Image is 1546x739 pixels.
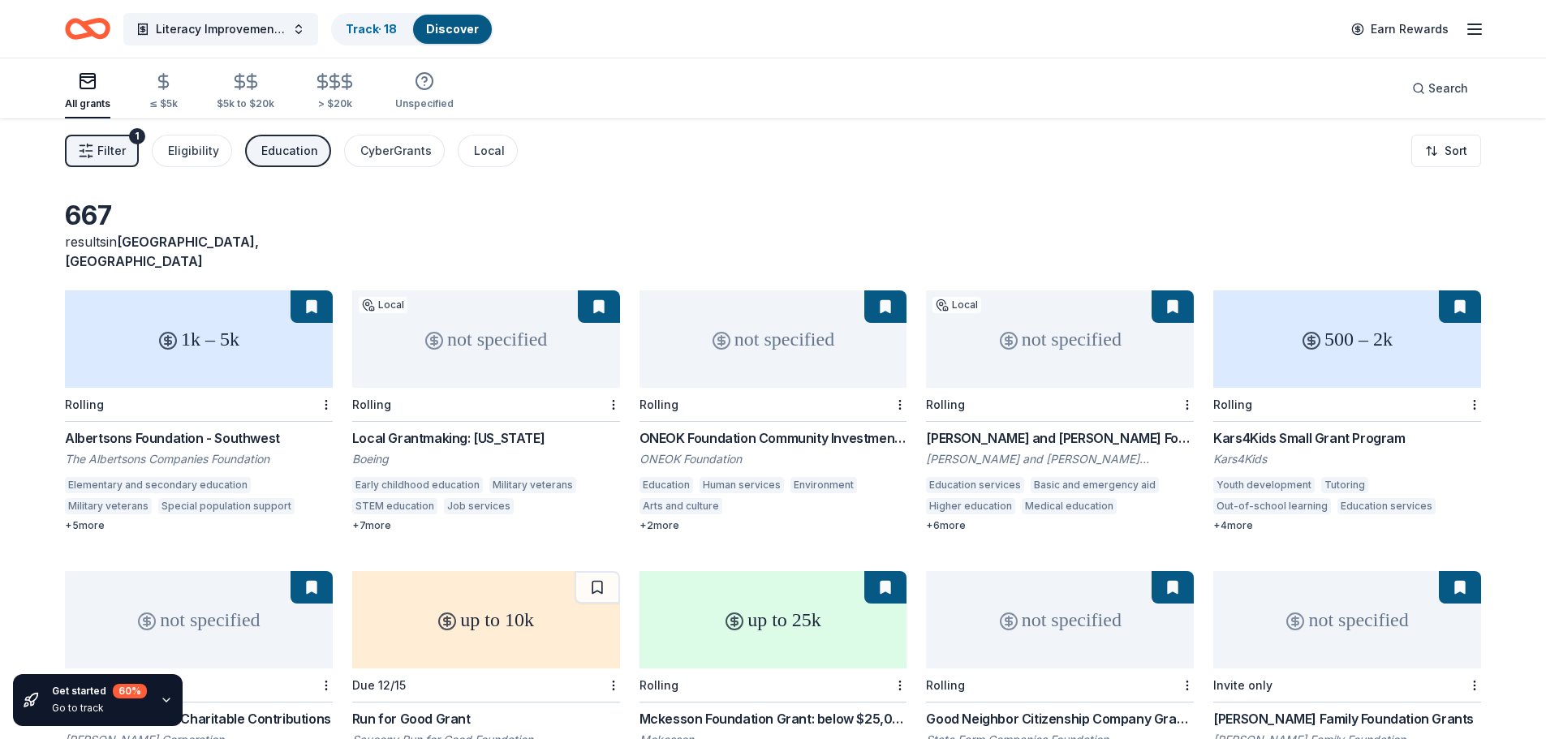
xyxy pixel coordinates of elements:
div: Rolling [926,678,965,692]
div: Rolling [640,397,678,411]
div: + 4 more [1213,519,1481,532]
div: Boeing [352,451,620,467]
div: not specified [65,571,333,668]
div: Out-of-school learning [1213,498,1331,514]
div: 500 – 2k [1213,290,1481,388]
a: Discover [426,22,479,36]
div: not specified [352,290,620,388]
div: up to 25k [640,571,907,668]
div: 1k – 5k [65,290,333,388]
div: Local [359,297,407,313]
button: CyberGrants [344,135,445,167]
div: Local [474,141,505,161]
div: not specified [640,290,907,388]
button: Local [458,135,518,167]
div: + 2 more [640,519,907,532]
a: not specifiedLocalRolling[PERSON_NAME] and [PERSON_NAME] Foundation Grant[PERSON_NAME] and [PERSO... [926,290,1194,532]
div: > $20k [313,97,356,110]
button: $5k to $20k [217,66,274,118]
a: not specifiedLocalRollingLocal Grantmaking: [US_STATE]BoeingEarly childhood educationMilitary vet... [352,290,620,532]
div: not specified [926,290,1194,388]
div: Special population support [158,498,295,514]
a: Earn Rewards [1341,15,1458,44]
div: Rolling [65,397,104,411]
div: Human services [520,498,605,514]
a: Track· 18 [346,22,397,36]
div: Mckesson Foundation Grant: below $25,000 [640,709,907,728]
button: All grants [65,65,110,118]
div: results [65,232,333,271]
div: Job services [444,498,514,514]
div: Elementary and secondary education [65,477,251,493]
div: Human services [700,477,784,493]
span: Filter [97,141,126,161]
span: Literacy Improvement for children in [GEOGRAPHIC_DATA] [GEOGRAPHIC_DATA] region [156,19,286,39]
div: not specified [926,571,1194,668]
div: Military veterans [65,498,152,514]
a: 1k – 5kRollingAlbertsons Foundation - SouthwestThe Albertsons Companies FoundationElementary and ... [65,290,333,532]
div: ONEOK Foundation Community Investments Grants [640,428,907,448]
button: Unspecified [395,65,454,118]
div: Medical education [1022,498,1117,514]
div: 60 % [113,684,147,698]
div: Education services [1337,498,1436,514]
span: in [65,234,259,269]
a: 500 – 2kRollingKars4Kids Small Grant ProgramKars4KidsYouth developmentTutoringOut-of-school learn... [1213,290,1481,532]
span: Sort [1445,141,1467,161]
button: Sort [1411,135,1481,167]
div: + 5 more [65,519,333,532]
div: Go to track [52,702,147,715]
div: Unspecified [395,97,454,110]
div: Local [932,297,981,313]
div: + 6 more [926,519,1194,532]
a: Home [65,10,110,48]
div: Rolling [640,678,678,692]
div: Higher education [926,498,1015,514]
div: Education [261,141,318,161]
button: Track· 18Discover [331,13,493,45]
span: [GEOGRAPHIC_DATA], [GEOGRAPHIC_DATA] [65,234,259,269]
div: Tutoring [1321,477,1368,493]
div: [PERSON_NAME] Family Foundation Grants [1213,709,1481,728]
div: Eligibility [168,141,219,161]
div: Education services [926,477,1024,493]
div: up to 10k [352,571,620,668]
div: Rolling [1213,397,1252,411]
div: [PERSON_NAME] and [PERSON_NAME] Foundation Grant [926,428,1194,448]
button: Literacy Improvement for children in [GEOGRAPHIC_DATA] [GEOGRAPHIC_DATA] region [123,13,318,45]
div: Rolling [352,397,391,411]
div: Kars4Kids Small Grant Program [1213,428,1481,448]
div: ONEOK Foundation [640,451,907,467]
div: CyberGrants [360,141,432,161]
button: Eligibility [152,135,232,167]
div: Arts and culture [640,498,722,514]
div: 667 [65,200,333,232]
div: Military veterans [489,477,576,493]
a: not specifiedRollingONEOK Foundation Community Investments GrantsONEOK FoundationEducationHuman s... [640,290,907,532]
button: > $20k [313,66,356,118]
div: All grants [65,97,110,110]
div: STEM education [352,498,437,514]
div: Local Grantmaking: [US_STATE] [352,428,620,448]
div: Education [640,477,693,493]
div: Kars4Kids [1213,451,1481,467]
div: Invite only [1213,678,1273,692]
div: Run for Good Grant [352,709,620,728]
div: Basic and emergency aid [1031,477,1159,493]
div: Albertsons Foundation - Southwest [65,428,333,448]
div: not specified [1213,571,1481,668]
div: [PERSON_NAME] and [PERSON_NAME] Foundation [926,451,1194,467]
span: Search [1428,79,1468,98]
button: Search [1399,72,1481,105]
div: 1 [129,128,145,144]
div: Environment [790,477,857,493]
button: Education [245,135,331,167]
div: ≤ $5k [149,97,178,110]
button: Filter1 [65,135,139,167]
div: Due 12/15 [352,678,406,692]
div: Rolling [926,397,965,411]
div: Early childhood education [352,477,483,493]
div: Good Neighbor Citizenship Company Grants [926,709,1194,728]
div: $5k to $20k [217,97,274,110]
div: Get started [52,684,147,698]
